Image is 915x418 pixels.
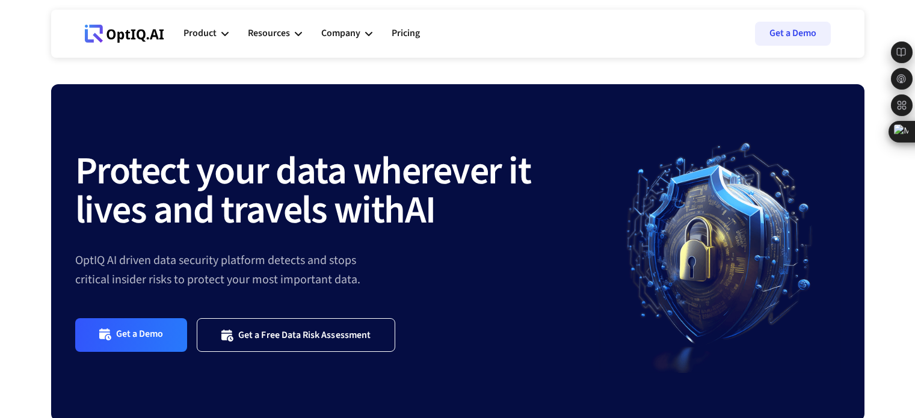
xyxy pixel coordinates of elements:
[75,144,531,238] strong: Protect your data wherever it lives and travels with
[238,329,371,341] div: Get a Free Data Risk Assessment
[183,25,217,41] div: Product
[248,16,302,52] div: Resources
[755,22,831,46] a: Get a Demo
[183,16,229,52] div: Product
[85,16,164,52] a: Webflow Homepage
[321,16,372,52] div: Company
[75,318,188,351] a: Get a Demo
[321,25,360,41] div: Company
[75,251,600,289] div: OptIQ AI driven data security platform detects and stops critical insider risks to protect your m...
[392,16,420,52] a: Pricing
[248,25,290,41] div: Resources
[116,328,164,342] div: Get a Demo
[197,318,395,351] a: Get a Free Data Risk Assessment
[405,183,436,238] strong: AI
